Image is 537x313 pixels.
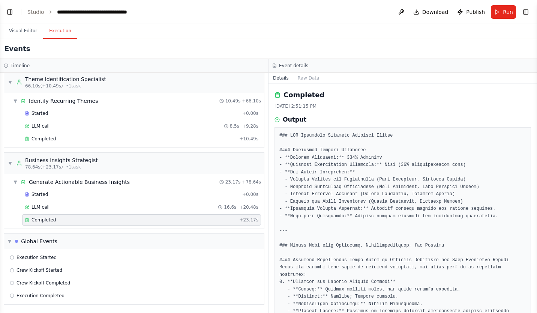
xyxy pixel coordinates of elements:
button: Execution [43,23,77,39]
button: Show right sidebar [520,7,531,17]
span: + 23.17s [239,217,258,223]
div: [DATE] 2:51:15 PM [274,103,531,109]
div: Theme Identification Specialist [25,75,106,83]
h3: Output [283,115,306,124]
a: Studio [27,9,44,15]
span: Crew Kickoff Completed [16,280,70,286]
span: • 1 task [66,83,81,89]
span: 8.5s [230,123,239,129]
span: Execution Completed [16,293,64,299]
span: LLM call [31,204,49,210]
button: Publish [454,5,488,19]
div: Business Insights Strategist [25,156,98,164]
span: Started [31,191,48,197]
span: 66.10s (+10.49s) [25,83,63,89]
nav: breadcrumb [27,8,141,16]
span: Publish [466,8,485,16]
button: Raw Data [293,73,324,83]
span: 16.6s [224,204,236,210]
span: + 0.00s [242,110,258,116]
button: Visual Editor [3,23,43,39]
span: ▼ [8,160,12,166]
div: Generate Actionable Business Insights [29,178,130,186]
span: 23.17s [225,179,241,185]
h3: Timeline [10,63,30,69]
span: ▼ [8,79,12,85]
span: + 20.48s [239,204,258,210]
button: Run [491,5,516,19]
h2: Events [4,44,30,54]
span: + 66.10s [242,98,261,104]
span: + 78.64s [242,179,261,185]
span: 10.49s [225,98,241,104]
span: LLM call [31,123,49,129]
span: Execution Started [16,254,57,260]
button: Show left sidebar [4,7,15,17]
span: Started [31,110,48,116]
span: Run [503,8,513,16]
span: Completed [31,217,56,223]
div: Global Events [21,238,57,245]
span: + 0.00s [242,191,258,197]
span: • 1 task [66,164,81,170]
span: 78.64s (+23.17s) [25,164,63,170]
span: ▼ [13,179,18,185]
h3: Event details [279,63,308,69]
button: Download [410,5,451,19]
span: Completed [31,136,56,142]
h2: Completed [283,90,324,100]
span: + 10.49s [239,136,258,142]
span: ▼ [8,238,11,244]
span: + 9.28s [242,123,258,129]
span: ▼ [13,98,18,104]
span: Crew Kickoff Started [16,267,62,273]
button: Details [268,73,293,83]
span: Download [422,8,448,16]
div: Identify Recurring Themes [29,97,98,105]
